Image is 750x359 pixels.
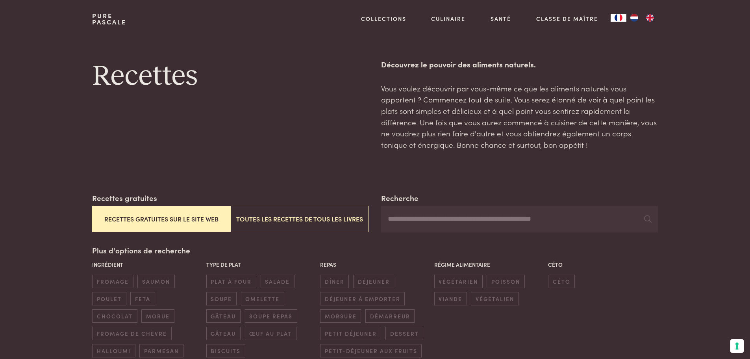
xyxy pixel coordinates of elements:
ul: Language list [626,14,658,22]
span: œuf au plat [245,327,296,340]
span: petit déjeuner [320,327,381,340]
a: EN [642,14,658,22]
span: fromage de chèvre [92,327,171,340]
button: Recettes gratuites sur le site web [92,206,230,232]
button: Vos préférences en matière de consentement pour les technologies de suivi [730,339,744,353]
p: Régime alimentaire [434,260,544,269]
aside: Language selected: Français [611,14,658,22]
a: FR [611,14,626,22]
span: fromage [92,275,133,288]
div: Language [611,14,626,22]
span: soupe [206,292,237,305]
span: morue [141,309,174,322]
span: omelette [241,292,284,305]
a: NL [626,14,642,22]
span: plat à four [206,275,256,288]
h1: Recettes [92,59,369,94]
span: biscuits [206,344,245,357]
span: dîner [320,275,349,288]
span: feta [130,292,155,305]
p: Vous voulez découvrir par vous-même ce que les aliments naturels vous apportent ? Commencez tout ... [381,83,657,151]
span: halloumi [92,344,135,357]
span: dessert [385,327,423,340]
p: Type de plat [206,260,316,269]
label: Recettes gratuites [92,192,157,204]
span: saumon [137,275,174,288]
a: Culinaire [431,15,465,23]
span: parmesan [139,344,183,357]
a: Collections [361,15,406,23]
button: Toutes les recettes de tous les livres [230,206,369,232]
span: poisson [487,275,524,288]
a: Classe de maître [536,15,598,23]
span: déjeuner à emporter [320,292,405,305]
span: poulet [92,292,126,305]
p: Repas [320,260,430,269]
span: viande [434,292,467,305]
a: PurePascale [92,13,126,25]
p: Céto [548,260,658,269]
span: céto [548,275,575,288]
span: chocolat [92,309,137,322]
span: démarreur [365,309,415,322]
p: Ingrédient [92,260,202,269]
span: gâteau [206,327,241,340]
label: Recherche [381,192,419,204]
span: déjeuner [353,275,394,288]
span: morsure [320,309,361,322]
span: salade [261,275,294,288]
span: végétarien [434,275,483,288]
span: gâteau [206,309,241,322]
strong: Découvrez le pouvoir des aliments naturels. [381,59,536,69]
span: végétalien [471,292,519,305]
a: Santé [491,15,511,23]
span: petit-déjeuner aux fruits [320,344,422,357]
span: soupe repas [245,309,297,322]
